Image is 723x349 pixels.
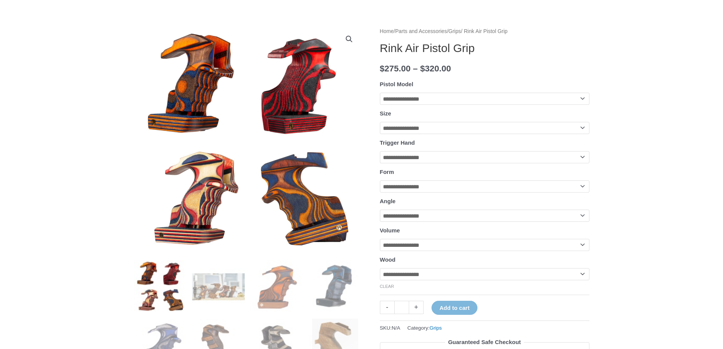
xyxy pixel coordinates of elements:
a: Grips [449,28,461,34]
span: N/A [392,325,400,331]
label: Angle [380,198,396,204]
span: Category: [407,323,442,333]
img: Rink Air Pistol Grip - Image 4 [309,260,362,313]
img: Rink Air Pistol Grip - Image 3 [250,260,303,313]
span: – [413,64,418,73]
label: Form [380,169,394,175]
a: + [409,301,424,314]
nav: Breadcrumb [380,27,589,36]
a: Home [380,28,394,34]
label: Volume [380,227,400,234]
span: $ [420,64,425,73]
a: - [380,301,394,314]
img: Rink Air Pistol Grip [134,260,187,313]
button: Add to cart [432,301,477,315]
a: Clear options [380,284,394,289]
label: Pistol Model [380,81,413,87]
img: Rink Air Pistol Grip - Image 2 [192,260,245,313]
a: View full-screen image gallery [342,32,356,46]
label: Size [380,110,391,117]
a: Parts and Accessories [395,28,447,34]
input: Product quantity [394,301,409,314]
legend: Guaranteed Safe Checkout [445,337,524,347]
span: $ [380,64,385,73]
label: Trigger Hand [380,139,415,146]
span: SKU: [380,323,400,333]
label: Wood [380,256,395,263]
a: Grips [430,325,442,331]
bdi: 275.00 [380,64,411,73]
bdi: 320.00 [420,64,451,73]
h1: Rink Air Pistol Grip [380,41,589,55]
